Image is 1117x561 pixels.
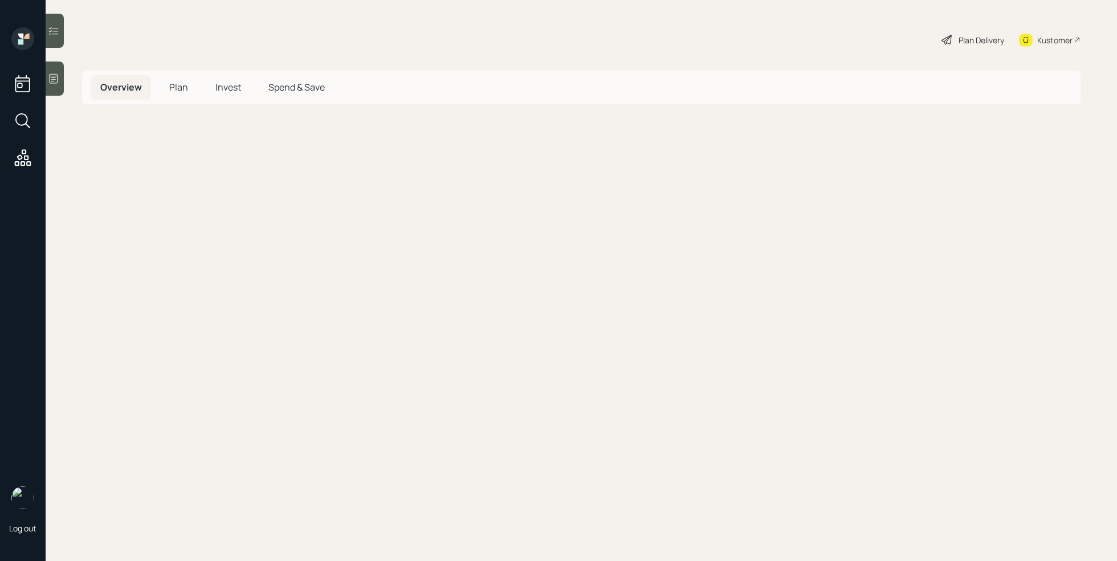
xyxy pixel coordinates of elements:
[11,486,34,509] img: retirable_logo.png
[9,523,36,534] div: Log out
[268,81,325,93] span: Spend & Save
[215,81,241,93] span: Invest
[1037,34,1073,46] div: Kustomer
[169,81,188,93] span: Plan
[100,81,142,93] span: Overview
[959,34,1004,46] div: Plan Delivery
